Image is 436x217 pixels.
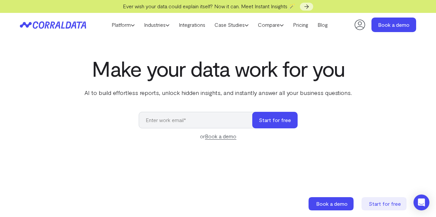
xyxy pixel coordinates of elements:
div: Open Intercom Messenger [413,195,429,210]
button: Start for free [252,112,298,128]
a: Integrations [174,20,210,30]
a: Book a demo [309,197,355,210]
a: Book a demo [205,133,236,140]
a: Case Studies [210,20,253,30]
h1: Make your data work for you [83,57,353,80]
a: Pricing [288,20,313,30]
a: Compare [253,20,288,30]
a: Industries [139,20,174,30]
span: Start for free [369,200,401,207]
p: AI to build effortless reports, unlock hidden insights, and instantly answer all your business qu... [83,88,353,97]
a: Platform [107,20,139,30]
a: Blog [313,20,332,30]
a: Book a demo [371,18,416,32]
span: Ever wish your data could explain itself? Now it can. Meet Instant Insights 🪄 [123,3,295,9]
a: Start for free [362,197,408,210]
span: Book a demo [316,200,348,207]
input: Enter work email* [139,112,259,128]
div: or [139,132,298,140]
